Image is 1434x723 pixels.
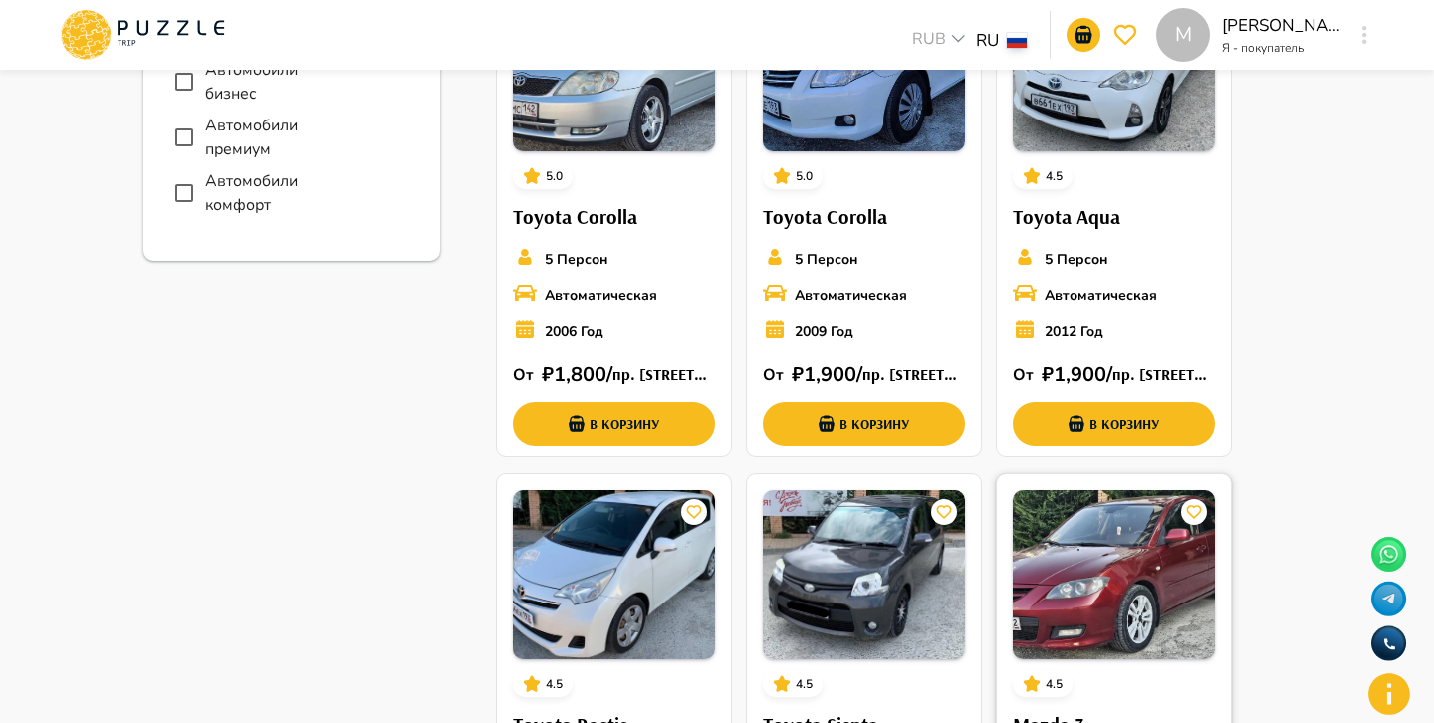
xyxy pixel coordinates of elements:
button: card_icons [1181,499,1207,525]
button: В корзину [1013,402,1215,446]
p: 2012 Год [1045,321,1103,342]
h6: пр. [STREET_ADDRESS] [862,362,965,388]
p: 4.5 [796,675,813,693]
h6: Toyota Aqua [1013,201,1215,233]
button: В корзину [763,402,965,446]
button: favorite [1108,18,1142,52]
p: [PERSON_NAME] [1222,13,1341,39]
img: PuzzleTrip [763,490,965,659]
p: Автоматическая [795,285,907,306]
p: 2006 Год [545,321,603,342]
p: 1,900 [804,361,856,390]
p: 5 Персон [545,249,608,270]
p: От [763,363,792,387]
p: 4.5 [1046,675,1063,693]
p: 1,900 [1054,361,1106,390]
h6: пр. [STREET_ADDRESS] [612,362,715,388]
p: 4.5 [546,675,563,693]
p: 2009 Год [795,321,853,342]
button: card_icons [518,162,546,190]
button: card_icons [768,670,796,698]
p: / [1106,361,1112,390]
img: PuzzleTrip [1013,490,1215,659]
p: 1,800 [554,361,606,390]
span: Автомобили бизнес [205,58,352,106]
button: В корзину [513,402,715,446]
span: Автомобили премиум [205,114,352,161]
p: От [513,363,542,387]
img: PuzzleTrip [513,490,715,659]
button: notifications [1067,18,1100,52]
p: ₽ [542,361,554,390]
div: RUB [906,27,976,56]
p: 5 Персон [795,249,858,270]
p: / [856,361,862,390]
p: 5.0 [796,167,813,185]
p: Я - покупатель [1222,39,1341,57]
p: 4.5 [1046,167,1063,185]
h6: Toyota Corolla [763,201,965,233]
p: / [606,361,612,390]
img: lang [1007,33,1027,48]
p: ₽ [792,361,804,390]
div: M [1156,8,1210,62]
p: Автоматическая [545,285,657,306]
button: card_icons [1018,670,1046,698]
span: Автомобили комфорт [205,169,352,217]
p: От [1013,363,1042,387]
button: card_icons [518,670,546,698]
button: card_icons [931,499,957,525]
button: card_icons [768,162,796,190]
p: 5.0 [546,167,563,185]
p: 5 Персон [1045,249,1108,270]
button: card_icons [681,499,707,525]
p: RU [976,28,999,54]
h6: Toyota Corolla [513,201,715,233]
p: ₽ [1042,361,1054,390]
h6: пр. [STREET_ADDRESS] [1112,362,1215,388]
p: Автоматическая [1045,285,1157,306]
button: card_icons [1018,162,1046,190]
